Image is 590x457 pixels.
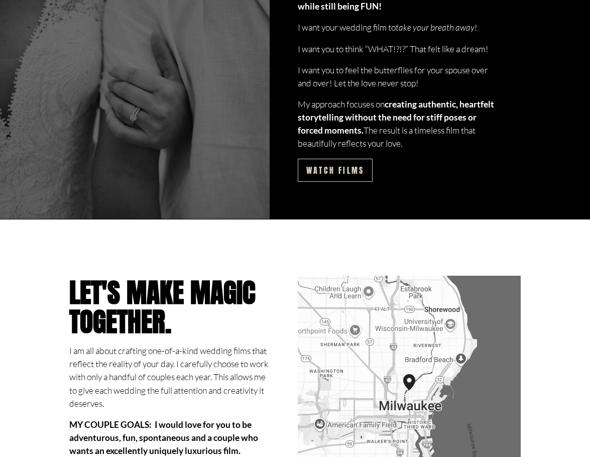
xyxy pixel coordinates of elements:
[298,43,498,56] p: I want you to think “WHAT!?!?” That felt like a dream!
[69,345,270,410] p: I am all about crafting one-of-a-kind wedding films that reflect the reality of your day. I caref...
[298,64,498,90] p: I want you to feel the butterflies for your spouse over and over! Let the love never stop!
[403,374,427,406] div: Good Feeling Films 1433 North Water Street Milwaukee, WI, 53202, United States
[298,98,498,150] p: My approach focuses on The result is a timeless film that beautifully reflects your love.
[298,99,496,136] strong: creating authentic, heartfelt storytelling without the need for stiff poses or forced moments.
[298,21,498,34] p: I want your wedding film to !
[396,22,475,33] em: take your breath away
[69,272,262,342] strong: Let's Make Magic Together.
[298,159,373,181] a: Watch films
[69,419,260,456] strong: MY COUPLE GOALS: I would love for you to be adventurous, fun, spontaneous and a couple who wants ...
